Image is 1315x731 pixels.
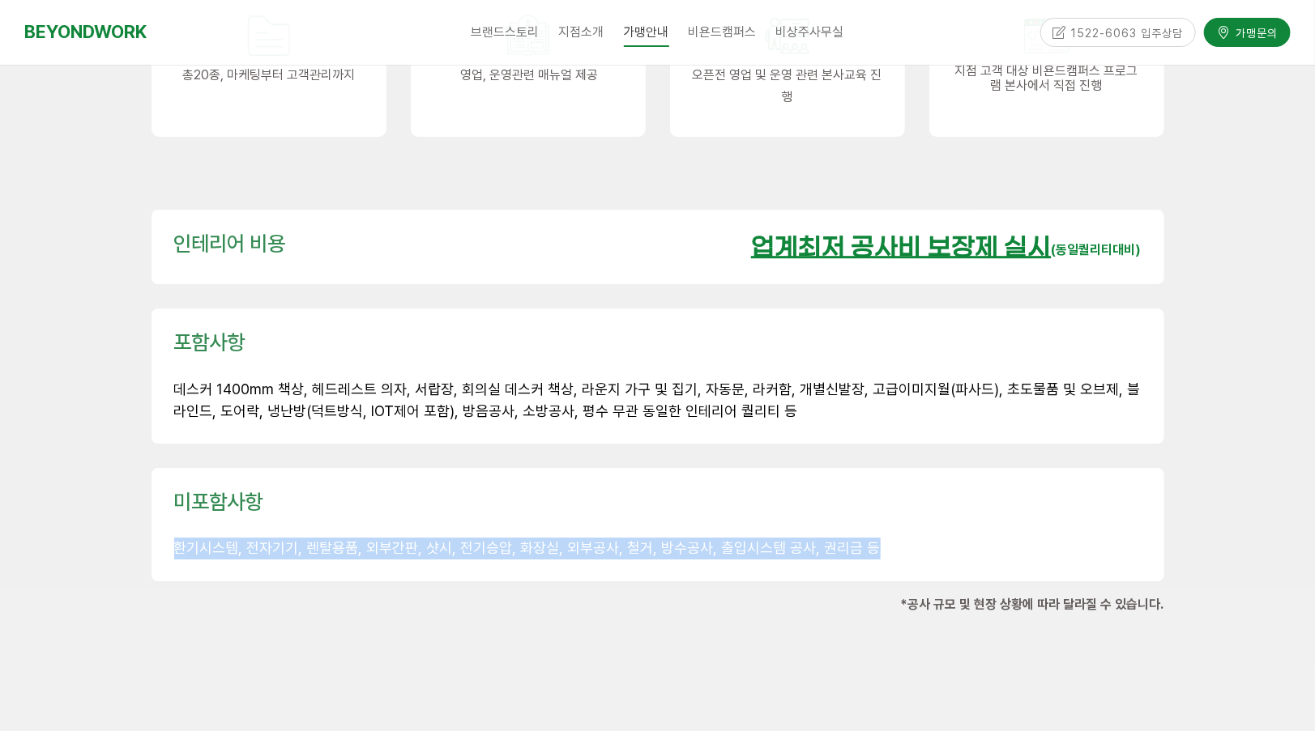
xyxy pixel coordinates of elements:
[693,67,882,104] span: 오픈전 영업 및 운영 관련 본사교육 진행
[751,234,1052,262] u: 업계최저 공사비 보장제 실시
[559,24,604,40] span: 지점소개
[174,329,245,355] span: 포함사항
[24,17,147,47] a: BEYONDWORK
[549,12,614,53] a: 지점소개
[472,24,540,40] span: 브랜드스토리
[174,380,1141,419] span: 데스커 1400mm 책상, 헤드레스트 의자, 서랍장, 회의실 데스커 책상, 라운지 가구 및 집기, 자동문, 라커함, 개별신발장, 고급이미지월(파사드), 초도물품 및 오브제, ...
[174,231,286,256] span: 인테리어 비용
[614,12,679,53] a: 가맹안내
[1052,242,1142,257] strong: (동일퀄리티대비)
[955,63,1138,93] span: 지점 고객 대상 비욘드캠퍼스 프로그램 본사에서 직접 진행
[766,12,854,53] a: 비상주사무실
[174,489,263,514] span: 미포함사항
[182,67,355,83] span: 총20종, 마케팅부터 고객관리까지
[1204,18,1291,46] a: 가맹문의
[462,12,549,53] a: 브랜드스토리
[689,24,757,40] span: 비욘드캠퍼스
[1231,24,1278,40] span: 가맹문의
[901,597,1164,612] strong: *공사 규모 및 현장 상황에 따라 달라질 수 있습니다.
[679,12,766,53] a: 비욘드캠퍼스
[174,539,881,556] span: 환기시스템, 전자기기, 렌탈용품, 외부간판, 샷시, 전기승압, 화장실, 외부공사, 철거, 방수공사, 출입시스템 공사, 권리금 등
[776,24,844,40] span: 비상주사무실
[624,19,669,47] span: 가맹안내
[461,67,599,83] span: 영업, 운영관련 매뉴얼 제공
